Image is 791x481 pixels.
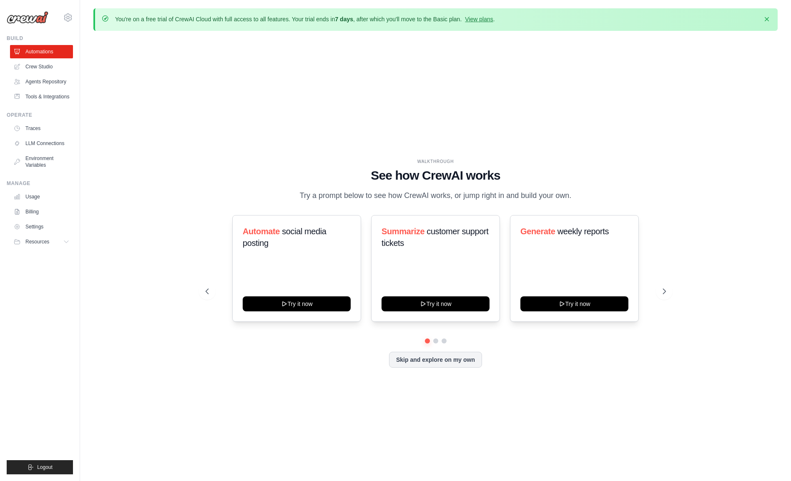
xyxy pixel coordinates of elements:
span: Resources [25,238,49,245]
a: Billing [10,205,73,218]
span: Automate [243,227,280,236]
button: Resources [10,235,73,248]
a: Tools & Integrations [10,90,73,103]
span: Generate [520,227,555,236]
button: Try it now [520,296,628,311]
h1: See how CrewAI works [206,168,666,183]
button: Try it now [243,296,351,311]
button: Logout [7,460,73,474]
p: You're on a free trial of CrewAI Cloud with full access to all features. Your trial ends in , aft... [115,15,495,23]
span: weekly reports [557,227,609,236]
a: Settings [10,220,73,233]
span: Logout [37,464,53,471]
span: customer support tickets [382,227,488,248]
a: Crew Studio [10,60,73,73]
img: Logo [7,11,48,24]
span: social media posting [243,227,326,248]
div: Manage [7,180,73,187]
div: Build [7,35,73,42]
span: Summarize [382,227,424,236]
a: Traces [10,122,73,135]
iframe: Chat Widget [749,441,791,481]
div: Operate [7,112,73,118]
a: Automations [10,45,73,58]
div: WALKTHROUGH [206,158,666,165]
div: Widget de chat [749,441,791,481]
button: Try it now [382,296,490,311]
button: Skip and explore on my own [389,352,482,368]
strong: 7 days [335,16,353,23]
a: LLM Connections [10,137,73,150]
p: Try a prompt below to see how CrewAI works, or jump right in and build your own. [296,190,576,202]
a: Agents Repository [10,75,73,88]
a: View plans [465,16,493,23]
a: Usage [10,190,73,203]
a: Environment Variables [10,152,73,172]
